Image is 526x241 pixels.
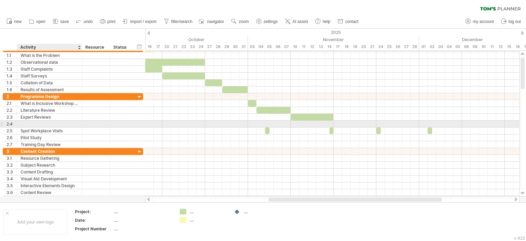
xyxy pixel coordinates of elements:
[21,148,78,155] div: Content Creation
[21,196,78,203] div: Editing and Proofreading
[376,43,385,50] div: Monday, 24 November 2025
[179,43,188,50] div: Wednesday, 22 October 2025
[21,141,78,148] div: Training Day Review
[513,43,522,50] div: Tuesday, 16 December 2025
[325,43,334,50] div: Friday, 14 November 2025
[21,100,78,107] div: What is Inclusive Workshop Training
[368,43,376,50] div: Friday, 21 November 2025
[7,189,17,196] div: 3.6
[21,86,78,93] div: Results of Assessment
[359,43,368,50] div: Thursday, 20 November 2025
[60,19,69,24] span: save
[188,43,197,50] div: Thursday, 23 October 2025
[7,169,17,175] div: 3.3
[75,217,113,223] div: Date:
[385,43,393,50] div: Tuesday, 25 November 2025
[471,43,479,50] div: Tuesday, 9 December 2025
[265,43,274,50] div: Wednesday, 5 November 2025
[7,162,17,168] div: 3.2
[5,17,24,26] a: new
[27,17,48,26] a: open
[190,217,227,223] div: ....
[21,52,78,59] div: What is the Problem
[75,209,113,215] div: Project:
[514,236,525,241] div: v 422
[121,17,159,26] a: import / export
[7,134,17,141] div: 2.6
[248,36,419,43] div: November 2025
[239,19,249,24] span: zoom
[108,19,115,24] span: print
[229,17,251,26] a: zoom
[7,196,17,203] div: 3.7
[7,93,17,100] div: 2
[7,52,17,59] div: 1.1
[214,43,222,50] div: Tuesday, 28 October 2025
[7,100,17,107] div: 2.1
[14,19,22,24] span: new
[291,43,299,50] div: Monday, 10 November 2025
[479,43,488,50] div: Wednesday, 10 December 2025
[244,209,281,215] div: ....
[36,19,46,24] span: open
[336,17,361,26] a: contact
[488,43,496,50] div: Thursday, 11 December 2025
[113,44,128,51] div: Status
[345,19,359,24] span: contact
[473,19,494,24] span: my account
[393,43,402,50] div: Wednesday, 26 November 2025
[411,43,419,50] div: Friday, 28 November 2025
[402,43,411,50] div: Thursday, 27 November 2025
[154,43,162,50] div: Friday, 17 October 2025
[21,134,78,141] div: Pilot Study
[21,155,78,161] div: Resource Gathering
[274,43,282,50] div: Thursday, 6 November 2025
[21,176,78,182] div: Visual Aid Development
[254,17,280,26] a: settings
[464,17,496,26] a: my account
[7,148,17,155] div: 3
[256,43,265,50] div: Tuesday, 4 November 2025
[21,59,78,65] div: Observational data
[162,43,171,50] div: Monday, 20 October 2025
[3,209,67,235] div: Add your own logo
[114,209,172,215] div: ....
[21,182,78,189] div: Interactive Elements Design
[114,226,172,232] div: ....
[21,80,78,86] div: Collation of Data
[51,17,71,26] a: save
[85,44,106,51] div: Resource
[7,155,17,161] div: 3.1
[20,44,78,51] div: Activity
[299,43,308,50] div: Tuesday, 11 November 2025
[7,59,17,65] div: 1.2
[7,141,17,148] div: 2.7
[509,19,521,24] span: log out
[21,114,78,120] div: Expert Reviews
[74,17,95,26] a: undo
[98,17,117,26] a: print
[21,169,78,175] div: Content Drafting
[282,43,291,50] div: Friday, 7 November 2025
[145,43,154,50] div: Thursday, 16 October 2025
[197,43,205,50] div: Friday, 24 October 2025
[130,19,156,24] span: import / export
[21,189,78,196] div: Content Review
[264,19,278,24] span: settings
[351,43,359,50] div: Wednesday, 19 November 2025
[316,43,325,50] div: Thursday, 13 November 2025
[445,43,453,50] div: Thursday, 4 December 2025
[7,176,17,182] div: 3.4
[342,43,351,50] div: Tuesday, 18 November 2025
[84,19,93,24] span: undo
[205,43,214,50] div: Monday, 27 October 2025
[419,43,428,50] div: Monday, 1 December 2025
[51,36,248,43] div: October 2025
[7,86,17,93] div: 1.6
[7,121,17,127] div: 2.4
[162,17,195,26] a: filter/search
[7,66,17,72] div: 1.3
[7,80,17,86] div: 1.5
[283,17,310,26] a: AI assist
[323,19,330,24] span: help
